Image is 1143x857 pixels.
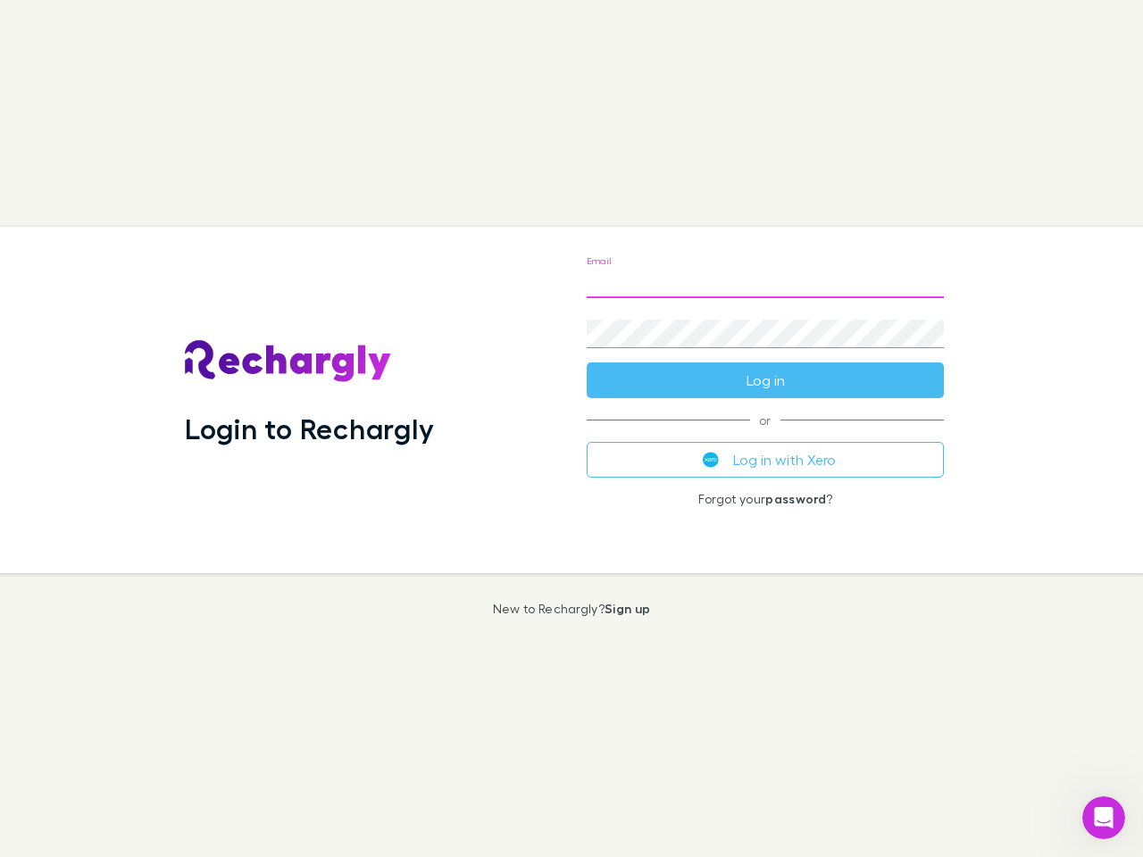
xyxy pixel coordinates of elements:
button: Log in [587,362,944,398]
h1: Login to Rechargly [185,412,434,445]
img: Xero's logo [703,452,719,468]
iframe: Intercom live chat [1082,796,1125,839]
button: Log in with Xero [587,442,944,478]
p: New to Rechargly? [493,602,651,616]
a: password [765,491,826,506]
a: Sign up [605,601,650,616]
label: Email [587,254,611,268]
img: Rechargly's Logo [185,340,392,383]
p: Forgot your ? [587,492,944,506]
